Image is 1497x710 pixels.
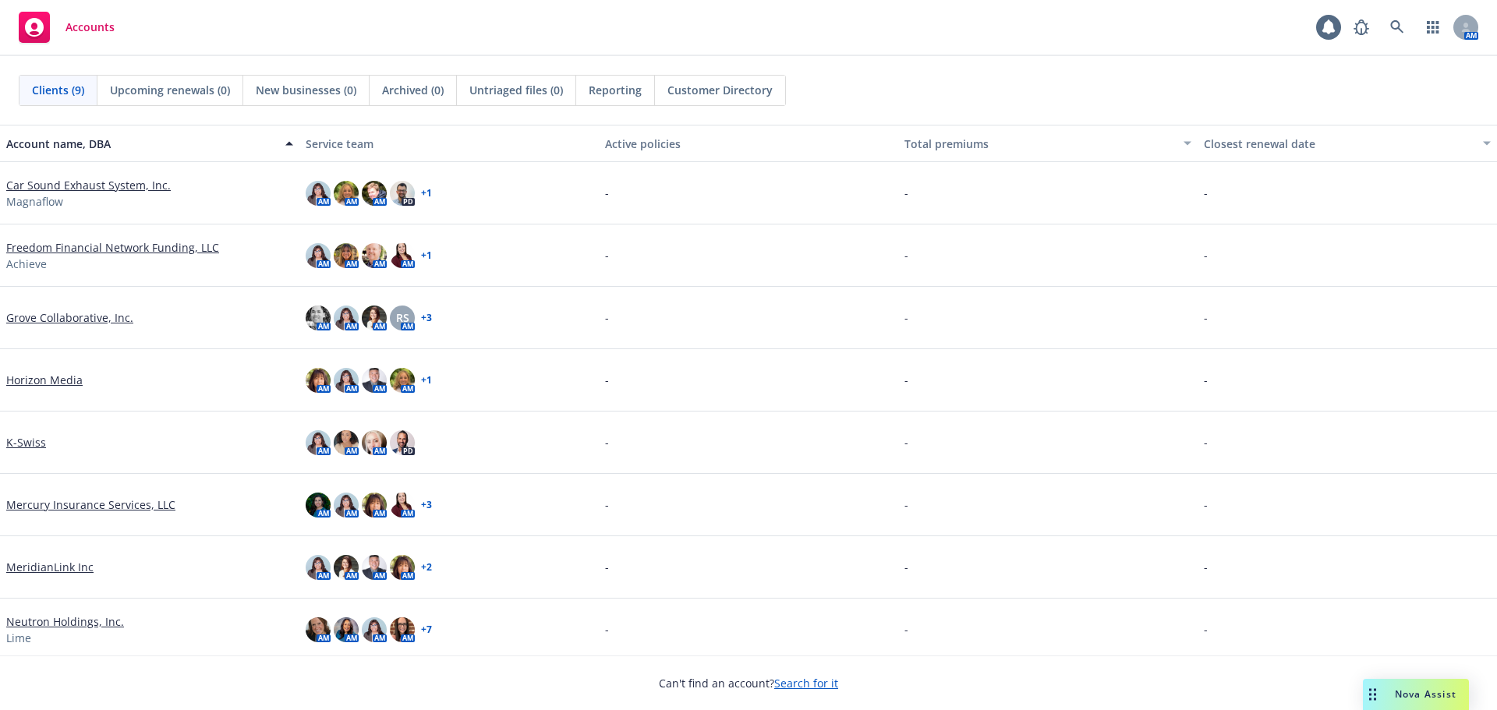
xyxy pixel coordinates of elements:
[605,247,609,263] span: -
[6,256,47,272] span: Achieve
[605,136,892,152] div: Active policies
[362,617,387,642] img: photo
[362,493,387,517] img: photo
[1363,679,1382,710] div: Drag to move
[6,496,175,513] a: Mercury Insurance Services, LLC
[1346,12,1377,43] a: Report a Bug
[362,555,387,580] img: photo
[1363,679,1469,710] button: Nova Assist
[306,493,331,517] img: photo
[421,251,432,260] a: + 1
[605,434,609,450] span: -
[6,559,94,575] a: MeridianLink Inc
[362,368,387,393] img: photo
[904,309,908,326] span: -
[1204,434,1208,450] span: -
[306,181,331,206] img: photo
[362,243,387,268] img: photo
[1204,372,1208,388] span: -
[659,675,838,691] span: Can't find an account?
[421,313,432,323] a: + 3
[6,434,46,450] a: K-Swiss
[605,621,609,638] span: -
[334,493,359,517] img: photo
[334,181,359,206] img: photo
[306,368,331,393] img: photo
[6,136,276,152] div: Account name, DBA
[1204,185,1208,201] span: -
[390,243,415,268] img: photo
[605,559,609,575] span: -
[396,309,409,326] span: RS
[306,243,331,268] img: photo
[390,430,415,455] img: photo
[306,555,331,580] img: photo
[362,306,387,330] img: photo
[589,82,642,98] span: Reporting
[1204,136,1474,152] div: Closest renewal date
[6,239,219,256] a: Freedom Financial Network Funding, LLC
[362,430,387,455] img: photo
[1204,559,1208,575] span: -
[334,430,359,455] img: photo
[6,177,171,193] a: Car Sound Exhaust System, Inc.
[256,82,356,98] span: New businesses (0)
[904,621,908,638] span: -
[390,368,415,393] img: photo
[1395,687,1456,701] span: Nova Assist
[1204,621,1208,638] span: -
[421,500,432,510] a: + 3
[306,136,593,152] div: Service team
[605,309,609,326] span: -
[605,185,609,201] span: -
[6,630,31,646] span: Lime
[390,493,415,517] img: photo
[382,82,444,98] span: Archived (0)
[6,309,133,326] a: Grove Collaborative, Inc.
[306,306,331,330] img: photo
[1204,247,1208,263] span: -
[390,181,415,206] img: photo
[605,496,609,513] span: -
[390,617,415,642] img: photo
[334,306,359,330] img: photo
[334,555,359,580] img: photo
[599,125,898,162] button: Active policies
[421,189,432,198] a: + 1
[362,181,387,206] img: photo
[334,243,359,268] img: photo
[334,617,359,642] img: photo
[605,372,609,388] span: -
[12,5,121,49] a: Accounts
[6,193,63,210] span: Magnaflow
[1204,309,1208,326] span: -
[6,372,83,388] a: Horizon Media
[334,368,359,393] img: photo
[469,82,563,98] span: Untriaged files (0)
[390,555,415,580] img: photo
[306,430,331,455] img: photo
[904,372,908,388] span: -
[6,613,124,630] a: Neutron Holdings, Inc.
[904,136,1174,152] div: Total premiums
[110,82,230,98] span: Upcoming renewals (0)
[32,82,84,98] span: Clients (9)
[1204,496,1208,513] span: -
[306,617,331,642] img: photo
[65,21,115,34] span: Accounts
[667,82,773,98] span: Customer Directory
[904,496,908,513] span: -
[1417,12,1449,43] a: Switch app
[904,434,908,450] span: -
[421,563,432,572] a: + 2
[898,125,1198,162] button: Total premiums
[421,625,432,634] a: + 7
[904,247,908,263] span: -
[299,125,599,162] button: Service team
[774,676,838,691] a: Search for it
[904,559,908,575] span: -
[421,376,432,385] a: + 1
[904,185,908,201] span: -
[1198,125,1497,162] button: Closest renewal date
[1382,12,1413,43] a: Search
